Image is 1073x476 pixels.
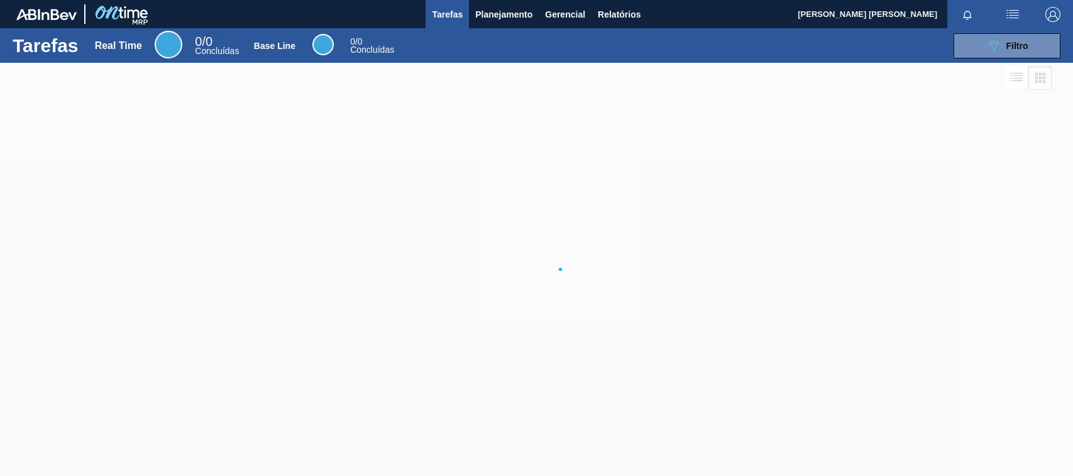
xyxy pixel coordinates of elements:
span: / 0 [350,36,362,46]
span: Gerencial [545,7,585,22]
span: Planejamento [475,7,532,22]
span: Concluídas [195,46,239,56]
div: Base Line [350,38,394,54]
button: Filtro [954,33,1060,58]
div: Real Time [155,31,182,58]
span: 0 [350,36,355,46]
div: Real Time [195,36,239,55]
span: Tarefas [432,7,463,22]
span: / 0 [195,35,212,48]
span: Filtro [1006,41,1028,51]
button: Notificações [947,6,988,23]
img: userActions [1005,7,1020,22]
span: Relatórios [598,7,641,22]
h1: Tarefas [13,38,79,53]
span: Concluídas [350,45,394,55]
div: Base Line [312,34,334,55]
div: Real Time [95,40,142,51]
div: Base Line [254,41,295,51]
span: 0 [195,35,202,48]
img: Logout [1045,7,1060,22]
img: TNhmsLtSVTkK8tSr43FrP2fwEKptu5GPRR3wAAAABJRU5ErkJggg== [16,9,77,20]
